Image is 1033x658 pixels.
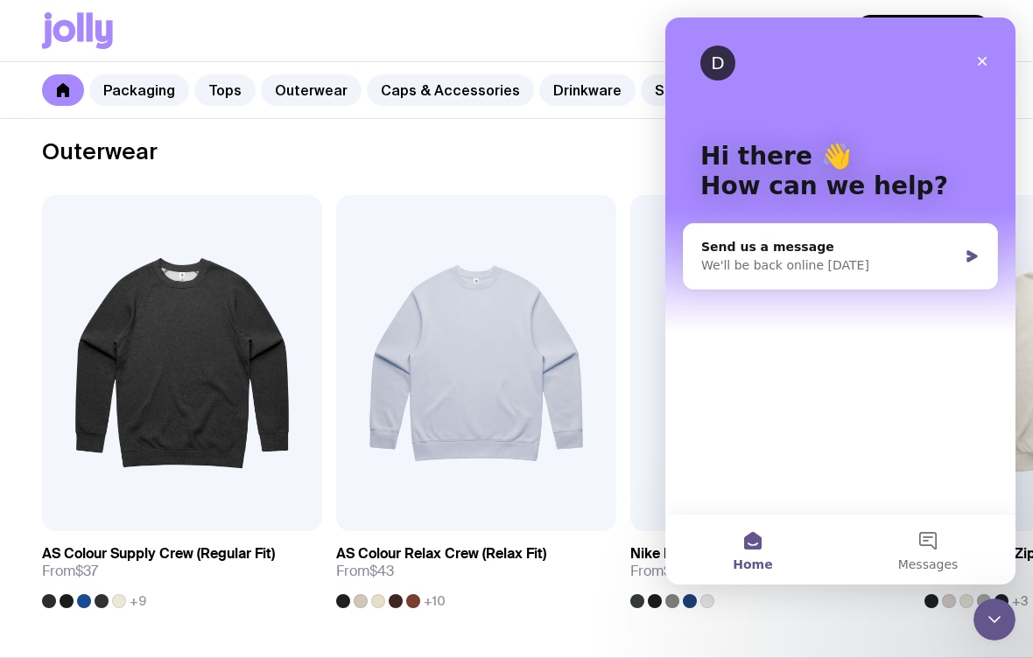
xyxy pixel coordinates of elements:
a: Tops [194,74,256,106]
iframe: Intercom live chat [973,598,1015,640]
span: $37 [75,562,98,580]
a: AS Colour Supply Crew (Regular Fit)From$37+9 [42,531,322,608]
span: $43 [369,562,394,580]
a: Caps & Accessories [367,74,534,106]
a: Nike Fleece CrewFrom$134 [630,531,910,608]
span: $134 [664,562,693,580]
h3: Nike Fleece Crew [630,545,744,563]
button: Your Project [855,15,991,46]
a: AS Colour Relax Crew (Relax Fit)From$43+10 [336,531,616,608]
h3: AS Colour Relax Crew (Relax Fit) [336,545,546,563]
h3: AS Colour Supply Crew (Regular Fit) [42,545,275,563]
a: Stationery [641,74,741,106]
span: +9 [130,594,146,608]
span: From [336,563,394,580]
span: +10 [424,594,446,608]
a: Packaging [89,74,189,106]
span: +3 [1012,594,1029,608]
a: Drinkware [539,74,636,106]
span: From [630,563,693,580]
iframe: Intercom live chat [665,17,1015,584]
a: Outerwear [261,74,362,106]
h2: Outerwear [42,138,158,164]
button: Log In [806,15,847,46]
span: From [42,563,98,580]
